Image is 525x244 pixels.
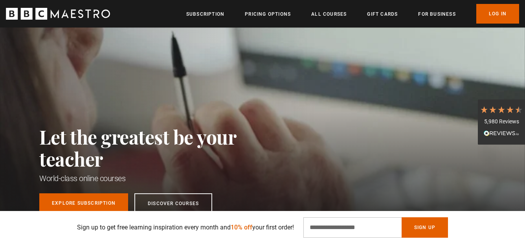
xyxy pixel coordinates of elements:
svg: BBC Maestro [6,8,110,20]
nav: Primary [186,4,519,24]
div: 5,980 Reviews [480,118,523,126]
a: Pricing Options [245,10,291,18]
a: Subscription [186,10,224,18]
a: Discover Courses [134,193,212,213]
a: Gift Cards [367,10,398,18]
a: For business [418,10,455,18]
div: 5,980 ReviewsRead All Reviews [478,99,525,145]
div: Read All Reviews [480,129,523,139]
h1: World-class online courses [39,173,271,184]
img: REVIEWS.io [484,130,519,136]
a: Explore Subscription [39,193,128,213]
button: Sign Up [402,217,448,238]
a: Log In [476,4,519,24]
a: All Courses [311,10,347,18]
h2: Let the greatest be your teacher [39,126,271,170]
p: Sign up to get free learning inspiration every month and your first order! [77,223,294,232]
span: 10% off [231,224,252,231]
div: 4.7 Stars [480,105,523,114]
